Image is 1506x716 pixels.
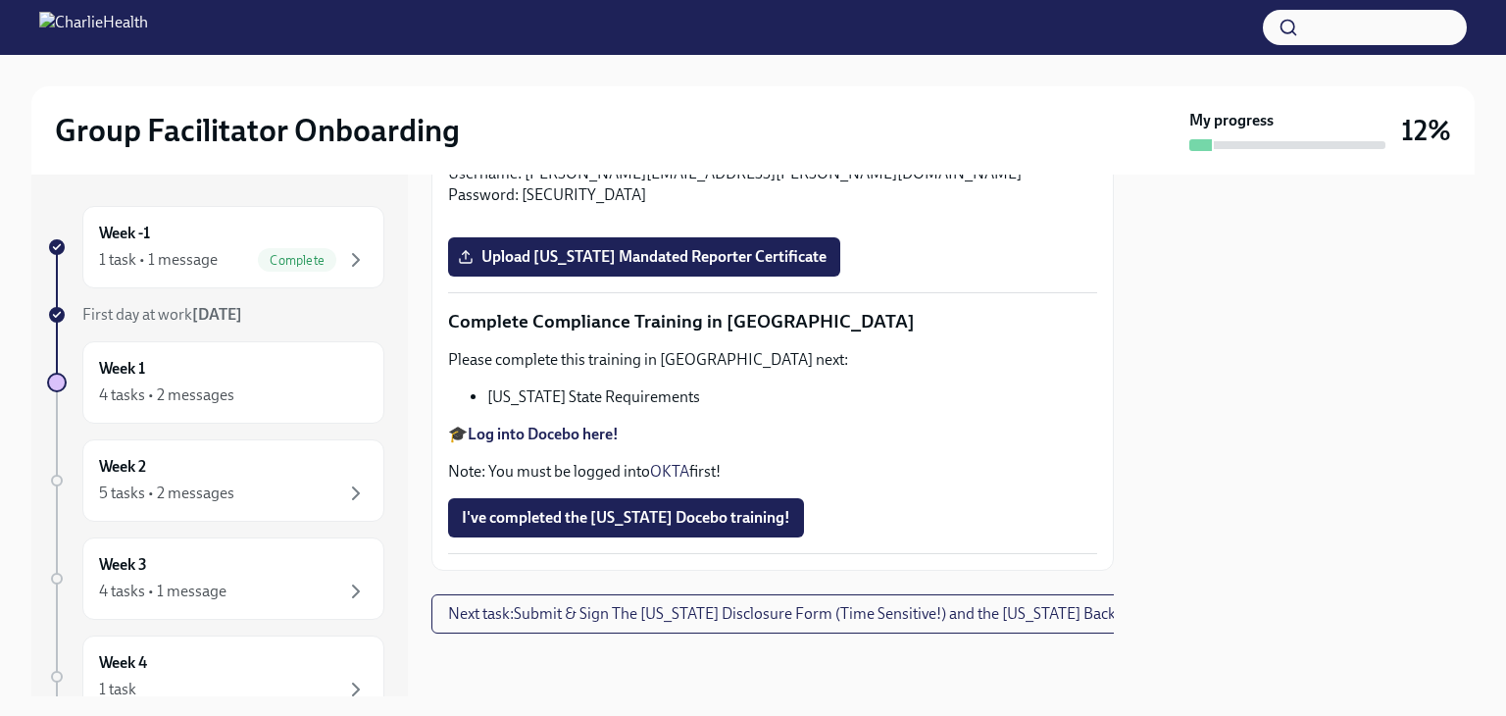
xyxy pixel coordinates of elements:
[448,498,804,537] button: I've completed the [US_STATE] Docebo training!
[448,461,1097,483] p: Note: You must be logged into first!
[99,679,136,700] div: 1 task
[47,537,384,620] a: Week 34 tasks • 1 message
[448,349,1097,371] p: Please complete this training in [GEOGRAPHIC_DATA] next:
[448,604,1210,624] span: Next task : Submit & Sign The [US_STATE] Disclosure Form (Time Sensitive!) and the [US_STATE] Bac...
[192,305,242,324] strong: [DATE]
[448,237,840,277] label: Upload [US_STATE] Mandated Reporter Certificate
[99,358,145,380] h6: Week 1
[99,483,234,504] div: 5 tasks • 2 messages
[99,384,234,406] div: 4 tasks • 2 messages
[258,253,336,268] span: Complete
[55,111,460,150] h2: Group Facilitator Onboarding
[1401,113,1451,148] h3: 12%
[39,12,148,43] img: CharlieHealth
[487,386,1097,408] li: [US_STATE] State Requirements
[431,594,1227,634] button: Next task:Submit & Sign The [US_STATE] Disclosure Form (Time Sensitive!) and the [US_STATE] Backg...
[1189,110,1274,131] strong: My progress
[99,581,226,602] div: 4 tasks • 1 message
[448,424,1097,445] p: 🎓
[99,456,146,478] h6: Week 2
[47,341,384,424] a: Week 14 tasks • 2 messages
[650,462,689,481] a: OKTA
[462,247,827,267] span: Upload [US_STATE] Mandated Reporter Certificate
[99,554,147,576] h6: Week 3
[468,425,619,443] a: Log into Docebo here!
[47,304,384,326] a: First day at work[DATE]
[99,249,218,271] div: 1 task • 1 message
[82,305,242,324] span: First day at work
[448,309,1097,334] p: Complete Compliance Training in [GEOGRAPHIC_DATA]
[462,508,790,528] span: I've completed the [US_STATE] Docebo training!
[47,439,384,522] a: Week 25 tasks • 2 messages
[47,206,384,288] a: Week -11 task • 1 messageComplete
[99,223,150,244] h6: Week -1
[99,652,147,674] h6: Week 4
